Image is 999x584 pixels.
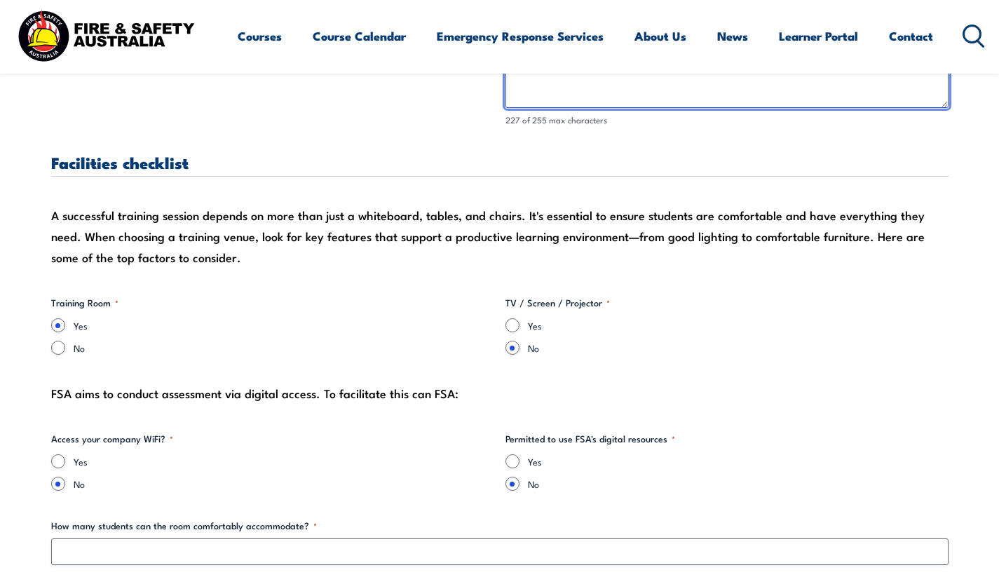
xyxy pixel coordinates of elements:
legend: Training Room [51,296,118,310]
label: No [74,341,494,355]
a: Contact [889,18,933,55]
label: No [528,341,949,355]
a: Learner Portal [779,18,858,55]
legend: Permitted to use FSA's digital resources [505,432,675,446]
a: Courses [238,18,282,55]
div: A successful training session depends on more than just a whiteboard, tables, and chairs. It's es... [51,205,949,268]
label: Yes [74,454,494,468]
label: Yes [528,454,949,468]
a: Emergency Response Services [437,18,604,55]
a: About Us [634,18,686,55]
label: No [74,477,494,491]
label: How many students can the room comfortably accommodate? [51,519,949,533]
div: FSA aims to conduct assessment via digital access. To facilitate this can FSA: [51,383,949,404]
a: Course Calendar [313,18,406,55]
legend: Access your company WiFi? [51,432,173,446]
div: 227 of 255 max characters [505,114,949,127]
a: News [717,18,748,55]
label: No [528,477,949,491]
label: Yes [528,318,949,332]
label: Yes [74,318,494,332]
h3: Facilities checklist [51,154,949,170]
legend: TV / Screen / Projector [505,296,610,310]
